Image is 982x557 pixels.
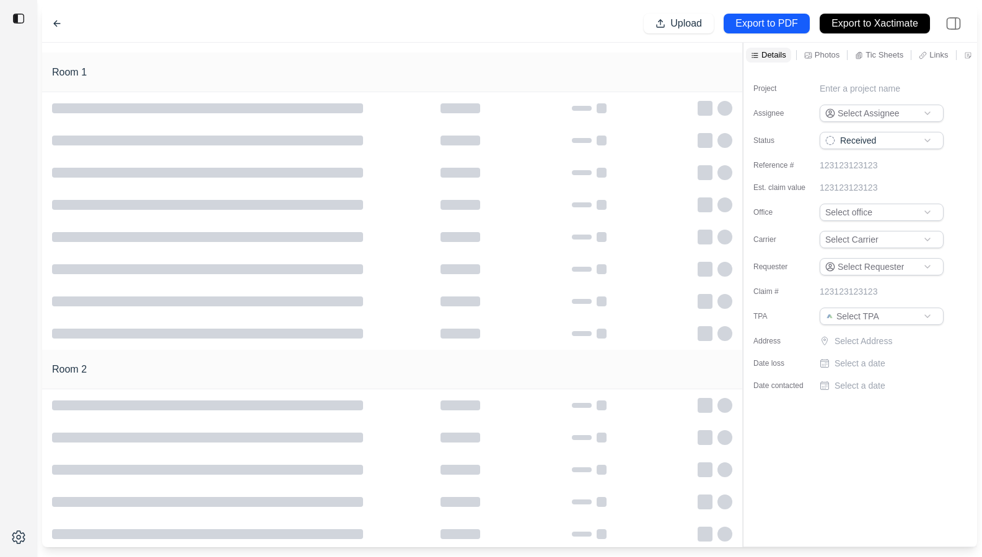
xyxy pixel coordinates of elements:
p: Select a date [835,379,885,392]
p: Enter a project name [820,82,900,95]
img: right-panel.svg [940,10,967,37]
label: Project [753,84,815,93]
p: Select Address [835,335,946,347]
button: Upload [644,14,714,33]
p: Select a date [835,357,885,369]
label: Carrier [753,235,815,244]
p: Links [929,50,948,60]
p: 123123123123 [820,159,877,171]
label: Requester [753,262,815,272]
p: Upload [670,17,702,31]
p: Export to PDF [735,17,797,31]
p: Details [761,50,786,60]
label: Address [753,336,815,346]
p: Tic Sheets [866,50,903,60]
label: Assignee [753,108,815,118]
p: 123123123123 [820,181,877,194]
button: Export to Xactimate [820,14,930,33]
button: Export to PDF [724,14,810,33]
label: TPA [753,311,815,321]
label: Date loss [753,358,815,368]
label: Reference # [753,160,815,170]
label: Status [753,136,815,145]
p: 123123123123 [820,285,877,298]
h1: Room 1 [52,65,87,80]
label: Date contacted [753,381,815,391]
label: Office [753,207,815,217]
img: toggle sidebar [12,12,25,25]
p: Photos [815,50,840,60]
h1: Room 2 [52,362,87,377]
label: Claim # [753,287,815,296]
label: Est. claim value [753,183,815,192]
p: Export to Xactimate [831,17,918,31]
